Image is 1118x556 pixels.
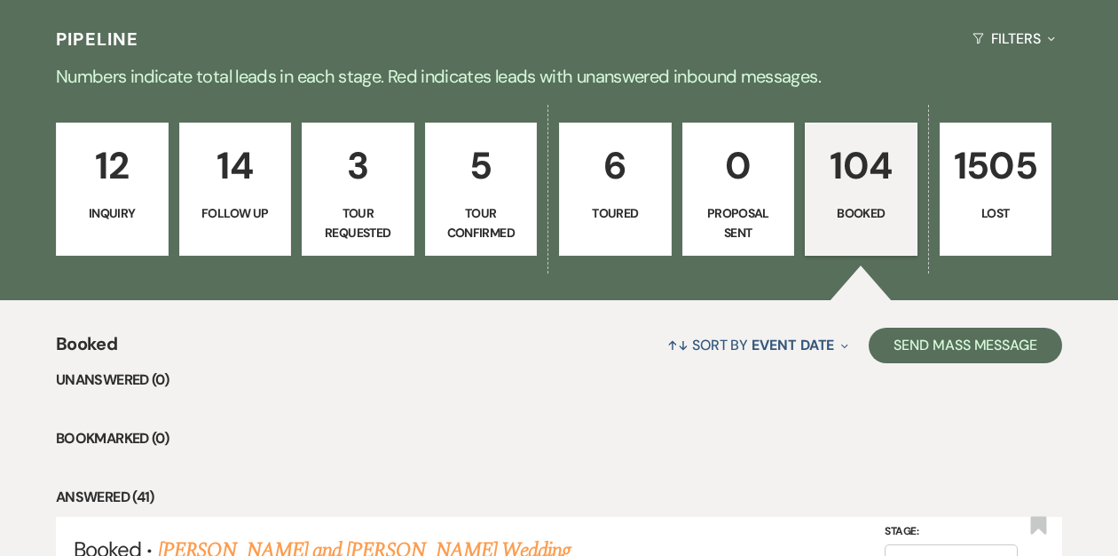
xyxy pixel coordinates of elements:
[940,123,1052,256] a: 1505Lost
[191,136,280,195] p: 14
[56,427,1062,450] li: Bookmarked (0)
[56,123,169,256] a: 12Inquiry
[67,203,157,223] p: Inquiry
[951,203,1041,223] p: Lost
[56,330,117,369] span: Booked
[885,522,1018,542] label: Stage:
[816,136,906,195] p: 104
[805,123,917,256] a: 104Booked
[56,27,139,52] h3: Pipeline
[965,15,1062,62] button: Filters
[571,136,660,195] p: 6
[816,203,906,223] p: Booked
[694,136,783,195] p: 0
[869,328,1062,363] button: Send Mass Message
[682,123,795,256] a: 0Proposal Sent
[559,123,672,256] a: 6Toured
[752,336,834,354] span: Event Date
[67,136,157,195] p: 12
[951,136,1041,195] p: 1505
[667,336,689,354] span: ↑↓
[313,136,403,195] p: 3
[56,486,1062,509] li: Answered (41)
[425,123,538,256] a: 5Tour Confirmed
[56,369,1062,392] li: Unanswered (0)
[313,203,403,243] p: Tour Requested
[437,136,526,195] p: 5
[437,203,526,243] p: Tour Confirmed
[302,123,414,256] a: 3Tour Requested
[571,203,660,223] p: Toured
[660,322,855,369] button: Sort By Event Date
[694,203,783,243] p: Proposal Sent
[191,203,280,223] p: Follow Up
[179,123,292,256] a: 14Follow Up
